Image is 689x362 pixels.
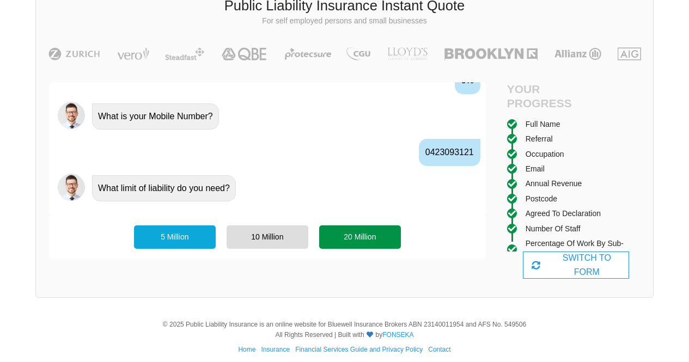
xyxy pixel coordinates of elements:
img: AIG | Public Liability Insurance [613,47,645,60]
div: Agreed to Declaration [526,207,601,219]
img: Protecsure | Public Liability Insurance [281,47,336,60]
div: 5 Million [134,225,216,248]
div: Full Name [526,118,560,130]
img: LLOYD's | Public Liability Insurance [381,47,434,60]
h4: Your Progress [507,82,576,109]
div: Number of staff [526,223,581,235]
img: QBE | Public Liability Insurance [215,47,274,60]
img: Chatbot | PLI [58,102,85,129]
img: Chatbot | PLI [58,174,85,201]
img: Allianz | Public Liability Insurance [549,47,607,60]
div: 10 Million [227,225,308,248]
p: For self employed persons and small businesses [44,16,645,27]
div: Annual Revenue [526,177,582,189]
div: SWITCH TO FORM [523,251,629,279]
div: Email [526,163,545,175]
a: Insurance [261,346,290,353]
img: Brooklyn | Public Liability Insurance [440,47,542,60]
div: 20 Million [319,225,401,248]
div: Occupation [526,148,564,160]
div: 0423093121 [419,139,480,166]
a: FONSEKA [382,331,413,339]
img: Vero | Public Liability Insurance [112,47,154,60]
a: Home [238,346,255,353]
div: What is your Mobile Number? [92,103,219,130]
a: Contact [428,346,450,353]
img: Zurich | Public Liability Insurance [44,47,105,60]
img: Steadfast | Public Liability Insurance [161,47,209,60]
div: Referral [526,133,553,145]
a: Financial Services Guide and Privacy Policy [295,346,423,353]
div: Postcode [526,193,557,205]
div: Percentage of work by sub-contractors [526,237,645,262]
img: CGU | Public Liability Insurance [342,47,375,60]
div: What limit of liability do you need? [92,175,236,201]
